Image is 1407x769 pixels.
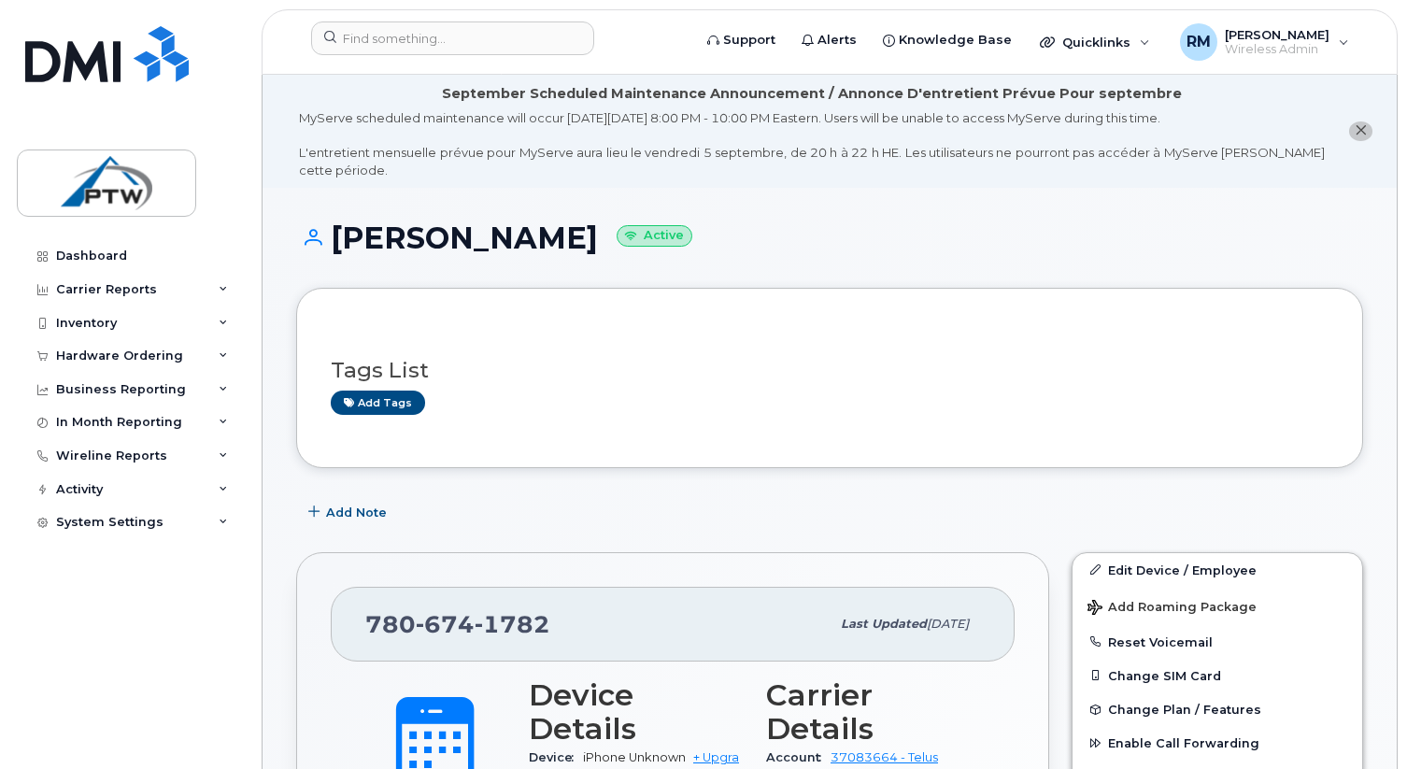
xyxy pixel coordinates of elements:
a: Edit Device / Employee [1073,553,1362,587]
button: Enable Call Forwarding [1073,726,1362,760]
span: iPhone Unknown [583,750,686,764]
div: MyServe scheduled maintenance will occur [DATE][DATE] 8:00 PM - 10:00 PM Eastern. Users will be u... [299,109,1325,178]
span: Last updated [841,617,927,631]
span: Add Roaming Package [1087,600,1257,618]
a: Add tags [331,391,425,414]
h3: Device Details [529,678,744,746]
small: Active [617,225,692,247]
span: Account [766,750,831,764]
button: close notification [1349,121,1372,141]
button: Change SIM Card [1073,659,1362,692]
span: Add Note [326,504,387,521]
h3: Carrier Details [766,678,981,746]
h3: Tags List [331,359,1329,382]
span: Change Plan / Features [1108,703,1261,717]
span: 674 [416,610,475,638]
button: Add Roaming Package [1073,587,1362,625]
a: 37083664 - Telus [831,750,938,764]
span: Device [529,750,583,764]
span: Enable Call Forwarding [1108,736,1259,750]
button: Add Note [296,496,403,530]
span: 1782 [475,610,550,638]
h1: [PERSON_NAME] [296,221,1363,254]
div: September Scheduled Maintenance Announcement / Annonce D'entretient Prévue Pour septembre [442,84,1182,104]
button: Reset Voicemail [1073,625,1362,659]
button: Change Plan / Features [1073,692,1362,726]
span: [DATE] [927,617,969,631]
span: 780 [365,610,550,638]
